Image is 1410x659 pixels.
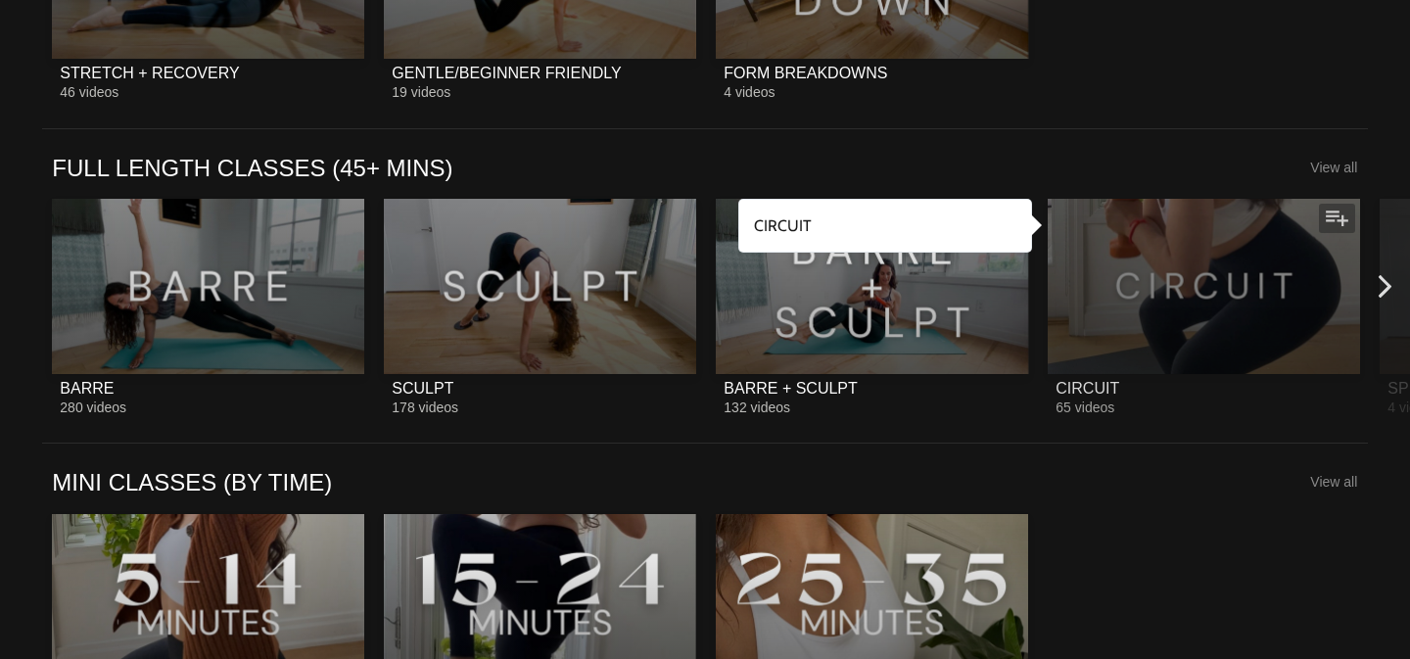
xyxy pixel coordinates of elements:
span: 280 videos [60,400,126,415]
div: GENTLE/BEGINNER FRIENDLY [392,64,621,82]
div: SCULPT [392,379,453,398]
span: 178 videos [392,400,458,415]
div: BARRE [60,379,114,398]
a: BARREBARRE280 videos [52,199,364,415]
a: View all [1310,474,1357,490]
a: FULL LENGTH CLASSES (45+ MINS) [52,153,452,183]
strong: CIRCUIT [754,216,812,235]
span: 19 videos [392,84,450,100]
span: 65 videos [1056,400,1114,415]
div: CIRCUIT [1056,379,1119,398]
a: CIRCUITCIRCUIT65 videos [1048,199,1360,415]
div: FORM BREAKDOWNS [724,64,887,82]
a: SCULPTSCULPT178 videos [384,199,696,415]
div: BARRE + SCULPT [724,379,857,398]
div: STRETCH + RECOVERY [60,64,239,82]
a: View all [1310,160,1357,175]
span: 46 videos [60,84,118,100]
button: Add to my list [1319,204,1355,233]
span: 4 videos [724,84,775,100]
a: BARRE + SCULPTBARRE + SCULPT132 videos [716,199,1028,415]
span: 132 videos [724,400,790,415]
a: MINI CLASSES (BY TIME) [52,467,332,497]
